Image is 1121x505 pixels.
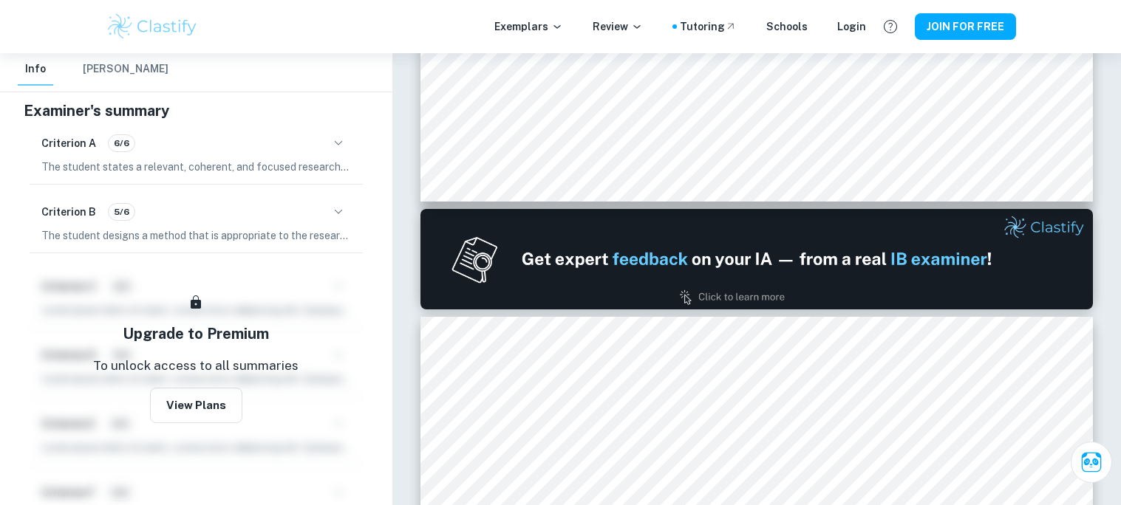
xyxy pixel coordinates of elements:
[837,18,866,35] a: Login
[766,18,808,35] a: Schools
[680,18,737,35] a: Tutoring
[106,12,200,41] img: Clastify logo
[83,53,168,86] button: [PERSON_NAME]
[878,14,903,39] button: Help and Feedback
[41,159,351,175] p: The student states a relevant, coherent, and focused research question that includes a "to what e...
[494,18,563,35] p: Exemplars
[41,135,96,151] h6: Criterion A
[109,137,134,150] span: 6/6
[593,18,643,35] p: Review
[18,53,53,86] button: Info
[41,227,351,244] p: The student designs a method that is appropriate to the research question. They correctly identif...
[123,323,269,345] h5: Upgrade to Premium
[150,388,242,423] button: View Plans
[41,204,96,220] h6: Criterion B
[420,209,1093,310] img: Ad
[1071,442,1112,483] button: Ask Clai
[915,13,1016,40] button: JOIN FOR FREE
[24,100,369,122] h5: Examiner's summary
[93,357,299,376] p: To unlock access to all summaries
[109,205,134,219] span: 5/6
